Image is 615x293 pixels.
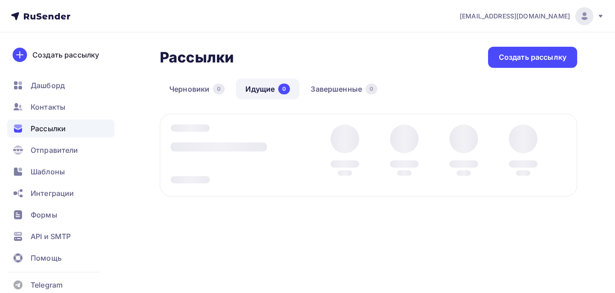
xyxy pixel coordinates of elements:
span: Формы [31,209,57,220]
h2: Рассылки [160,49,234,67]
div: Создать рассылку [499,52,566,62]
a: Рассылки [7,120,114,138]
a: Шаблоны [7,163,114,181]
div: Создать рассылку [32,49,99,60]
a: Отправители [7,141,114,159]
span: Интеграции [31,188,74,199]
span: [EMAIL_ADDRESS][DOMAIN_NAME] [460,12,570,21]
a: Контакты [7,98,114,116]
span: Контакты [31,102,65,112]
a: Черновики0 [160,79,234,99]
a: Завершенные0 [301,79,387,99]
a: Дашборд [7,76,114,94]
span: API и SMTP [31,231,71,242]
span: Помощь [31,253,62,263]
span: Дашборд [31,80,65,91]
div: 0 [366,84,377,94]
span: Шаблоны [31,166,65,177]
span: Отправители [31,145,78,155]
a: Идущие0 [236,79,299,99]
span: Рассылки [31,123,66,134]
a: Формы [7,206,114,224]
span: Telegram [31,280,63,290]
a: [EMAIL_ADDRESS][DOMAIN_NAME] [460,7,604,25]
div: 0 [213,84,225,94]
div: 0 [278,84,290,94]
